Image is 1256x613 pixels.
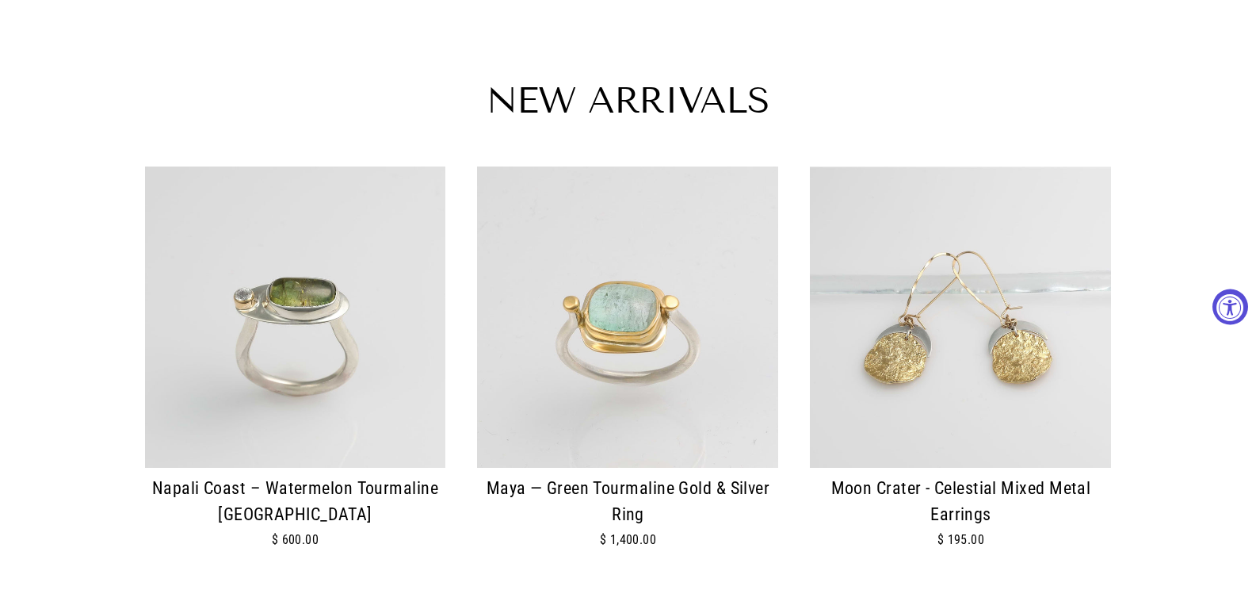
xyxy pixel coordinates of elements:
[810,167,1111,577] a: Moon Crater - Celestial Mixed Metal Earrings$ 195.00
[145,167,446,468] img: One-of-a-kind watermelon tourmaline silver ring with white topaz accent – Napali Coast by Breathe...
[272,532,319,547] span: $ 600.00
[477,167,778,468] img: One-of-a-kind green tourmaline gold and silver ring – Maya design by Breathe Autumn Rain
[937,532,985,547] span: $ 195.00
[145,82,1112,119] h1: New Arrivals
[145,167,446,577] a: One-of-a-kind watermelon tourmaline silver ring with white topaz accent – Napali Coast by Breathe...
[477,476,778,528] div: Maya — Green Tourmaline Gold & Silver Ring
[810,476,1111,528] div: Moon Crater - Celestial Mixed Metal Earrings
[1212,289,1248,324] button: Accessibility Widget, click to open
[600,532,657,547] span: $ 1,400.00
[477,167,778,577] a: One-of-a-kind green tourmaline gold and silver ring – Maya design by Breathe Autumn Rain Maya — G...
[145,476,446,528] div: Napali Coast – Watermelon Tourmaline [GEOGRAPHIC_DATA]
